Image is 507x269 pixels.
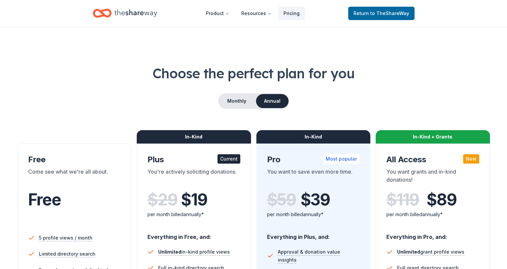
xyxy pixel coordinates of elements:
nav: Main [200,5,305,21]
div: Plus [147,154,240,165]
div: In-Kind [137,130,251,144]
div: Pro [267,154,360,165]
div: Current [217,154,240,164]
span: Unlimited [397,249,420,255]
div: New [463,154,479,164]
button: Annual [256,94,289,108]
div: In-Kind [256,130,371,144]
span: to TheShareWay [370,10,409,16]
div: Everything in Plus, and: [267,227,360,241]
div: Everything in Pro, and: [386,227,479,241]
span: Approval & donation value insights [277,248,360,264]
div: Most popular [323,154,360,164]
a: Pricing [278,7,305,20]
span: $ 39 [301,190,330,209]
span: Return [354,9,409,17]
span: in-kind profile views [158,249,230,255]
span: Limited directory search [39,250,96,258]
div: Free [28,154,121,165]
div: In-Kind + Grants [376,130,490,144]
div: per month billed annually* [386,210,479,218]
button: Resources [236,7,277,20]
a: Returnto TheShareWay [348,7,415,20]
div: Everything in Free, and: [147,227,240,241]
div: All Access [386,154,479,165]
div: You want to save even more time. [267,168,360,186]
div: Come see what we're all about. [28,168,121,186]
span: Free [28,190,61,209]
button: Monthly [219,94,255,108]
button: Product [200,7,235,20]
span: Unlimited [158,249,181,255]
div: You want grants and in-kind donations! [386,168,479,186]
span: $ 19 [181,190,207,209]
div: per month billed annually* [147,210,240,218]
span: 5 profile views / month [39,234,92,242]
div: per month billed annually* [267,210,360,218]
a: Home [93,5,157,21]
h1: Choose the perfect plan for you [16,64,491,83]
span: $ 89 [427,190,456,209]
span: grant profile views [397,249,464,255]
div: You're actively soliciting donations. [147,168,240,186]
